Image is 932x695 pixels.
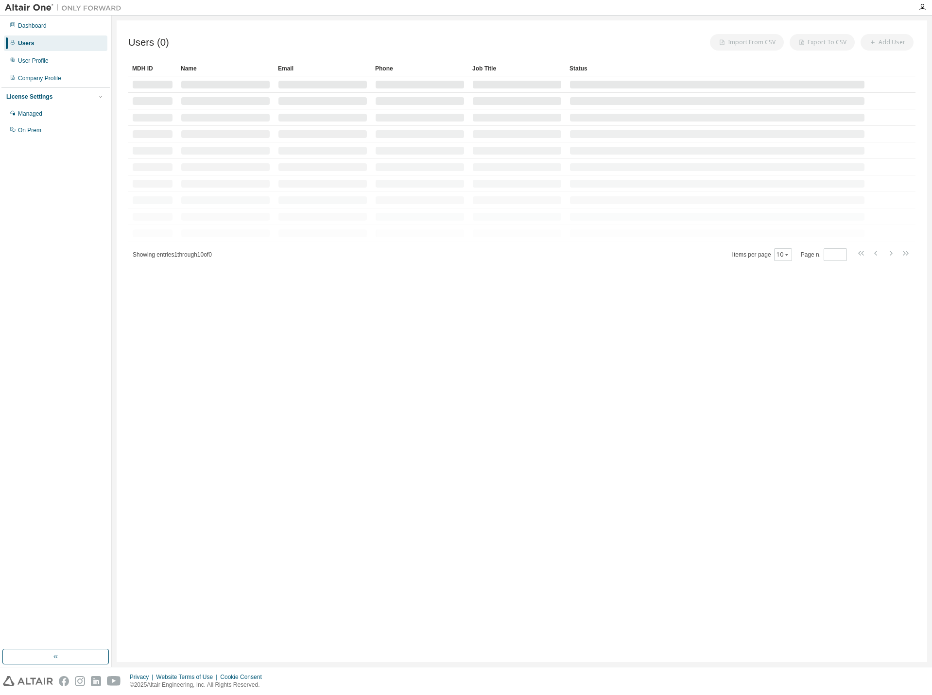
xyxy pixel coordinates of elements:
[472,61,562,76] div: Job Title
[18,126,41,134] div: On Prem
[107,676,121,686] img: youtube.svg
[710,34,784,51] button: Import From CSV
[18,110,42,118] div: Managed
[375,61,465,76] div: Phone
[91,676,101,686] img: linkedin.svg
[75,676,85,686] img: instagram.svg
[6,93,52,101] div: License Settings
[132,61,173,76] div: MDH ID
[128,37,169,48] span: Users (0)
[777,251,790,259] button: 10
[130,673,156,681] div: Privacy
[156,673,220,681] div: Website Terms of Use
[278,61,367,76] div: Email
[790,34,855,51] button: Export To CSV
[732,248,792,261] span: Items per page
[59,676,69,686] img: facebook.svg
[861,34,914,51] button: Add User
[130,681,268,689] p: © 2025 Altair Engineering, Inc. All Rights Reserved.
[5,3,126,13] img: Altair One
[18,74,61,82] div: Company Profile
[220,673,267,681] div: Cookie Consent
[18,22,47,30] div: Dashboard
[3,676,53,686] img: altair_logo.svg
[18,39,34,47] div: Users
[801,248,847,261] span: Page n.
[570,61,865,76] div: Status
[18,57,49,65] div: User Profile
[181,61,270,76] div: Name
[133,251,212,258] span: Showing entries 1 through 10 of 0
